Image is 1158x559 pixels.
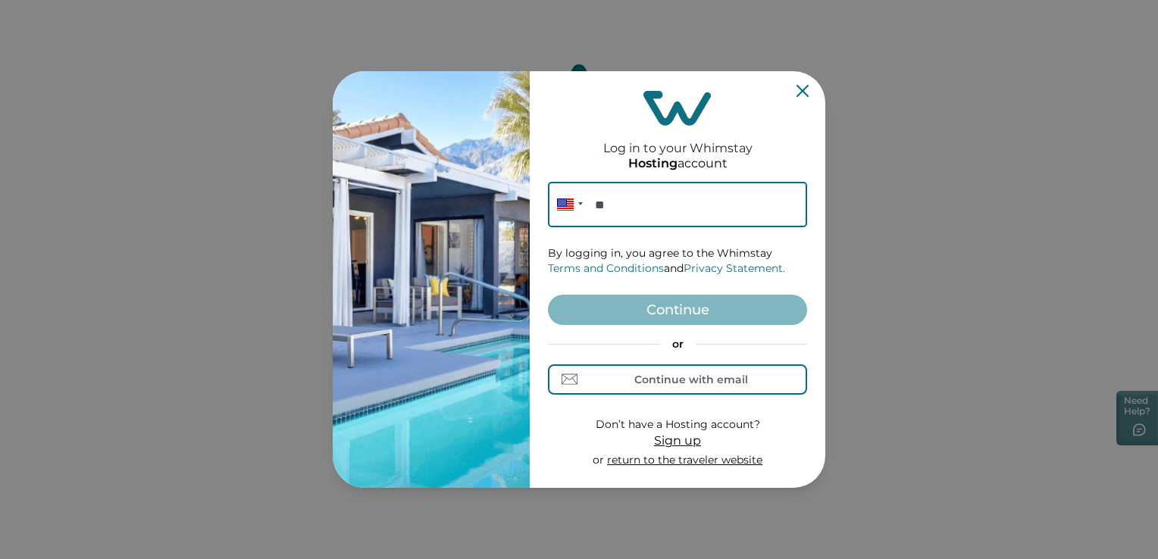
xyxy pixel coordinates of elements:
[628,156,678,171] p: Hosting
[603,126,753,155] h2: Log in to your Whimstay
[797,85,809,97] button: Close
[628,156,728,171] p: account
[548,246,807,276] p: By logging in, you agree to the Whimstay and
[548,182,587,227] div: United States: + 1
[333,71,530,488] img: auth-banner
[548,364,807,395] button: Continue with email
[654,433,701,448] span: Sign up
[607,453,762,467] a: return to the traveler website
[593,453,762,468] p: or
[593,417,762,433] p: Don’t have a Hosting account?
[548,295,807,325] button: Continue
[643,91,712,126] img: login-logo
[548,337,807,352] p: or
[548,261,664,275] a: Terms and Conditions
[634,373,748,386] div: Continue with email
[684,261,785,275] a: Privacy Statement.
